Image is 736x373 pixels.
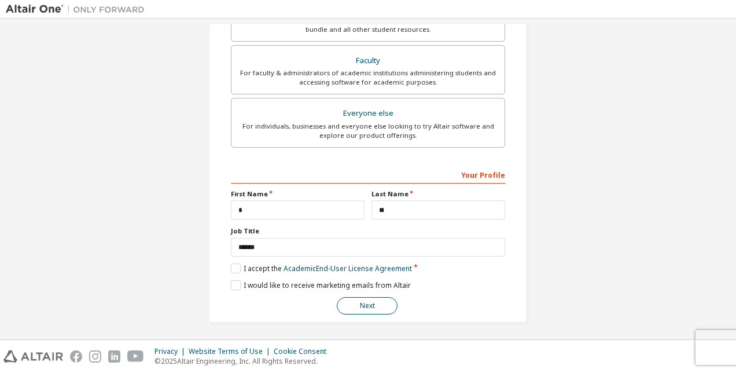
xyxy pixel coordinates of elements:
label: Job Title [231,226,505,236]
label: I would like to receive marketing emails from Altair [231,280,411,290]
div: Your Profile [231,165,505,184]
p: © 2025 Altair Engineering, Inc. All Rights Reserved. [154,356,333,366]
div: For individuals, businesses and everyone else looking to try Altair software and explore our prod... [238,122,498,140]
label: I accept the [231,264,412,273]
img: facebook.svg [70,350,82,363]
img: linkedin.svg [108,350,120,363]
div: For faculty & administrators of academic institutions administering students and accessing softwa... [238,68,498,87]
a: Academic End-User License Agreement [284,264,412,273]
div: Faculty [238,53,498,69]
div: Everyone else [238,105,498,122]
img: Altair One [6,3,150,15]
img: instagram.svg [89,350,101,363]
div: Website Terms of Use [189,347,274,356]
div: Cookie Consent [274,347,333,356]
button: Next [337,297,398,315]
label: Last Name [371,189,505,199]
div: Privacy [154,347,189,356]
img: youtube.svg [127,350,144,363]
div: For currently enrolled students looking to access the free Altair Student Edition bundle and all ... [238,16,498,34]
img: altair_logo.svg [3,350,63,363]
label: First Name [231,189,365,199]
